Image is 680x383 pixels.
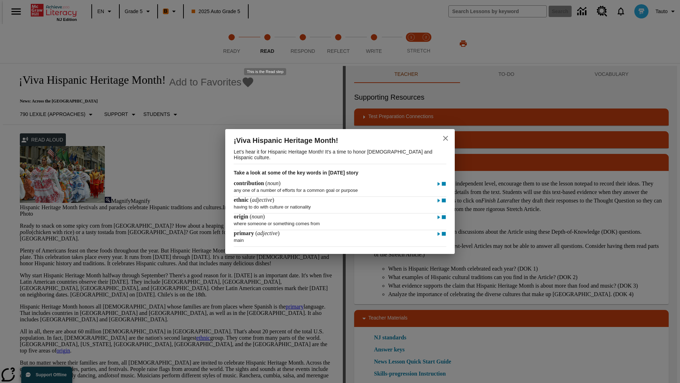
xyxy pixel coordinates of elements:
div: This is the Read step [244,68,286,75]
p: any one of a number of efforts for a common goal or purpose [234,184,446,193]
h4: ( ) [234,213,265,220]
h3: Take a look at some of the key words in [DATE] story [234,164,446,181]
span: primary [234,230,255,236]
img: Stop - ethnic [441,197,446,204]
img: Play - contribution [436,181,441,188]
span: adjective [257,230,278,236]
span: adjective [252,197,272,203]
span: origin [234,213,250,220]
span: ethnic [234,197,250,203]
p: having to do with culture or nationality [234,201,446,210]
h4: ( ) [234,197,274,203]
p: Let's hear it for Hispanic Heritage Month! It's a time to honor [DEMOGRAPHIC_DATA] and Hispanic c... [234,146,446,164]
h2: ¡Viva Hispanic Heritage Month! [234,135,425,146]
h4: ( ) [234,180,280,187]
span: contribution [234,180,265,186]
img: Play - origin [436,214,441,221]
span: noun [267,180,279,186]
img: Stop - origin [441,214,446,221]
span: noun [251,213,263,220]
img: Play - primary [436,231,441,238]
img: Stop - primary [441,231,446,238]
p: main [234,234,446,243]
p: where someone or something comes from [234,217,446,226]
h4: ( ) [234,230,279,237]
button: close [437,130,454,147]
img: Stop - contribution [441,181,446,188]
img: Play - ethnic [436,197,441,204]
